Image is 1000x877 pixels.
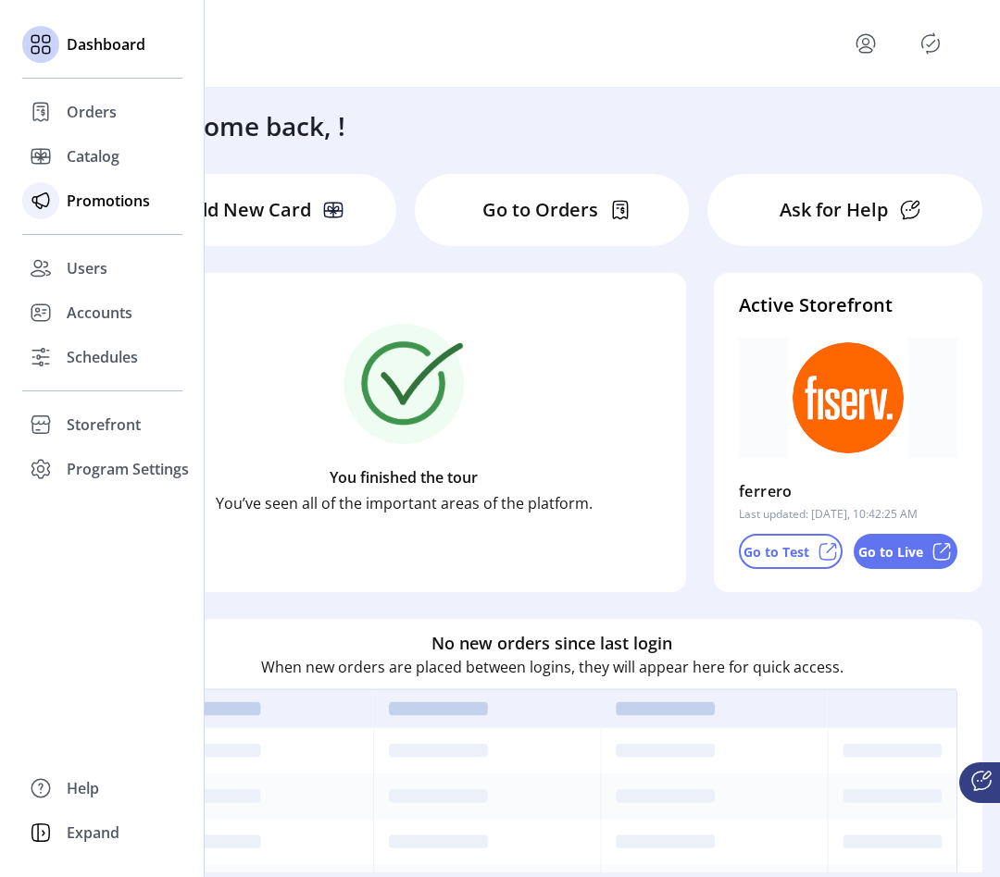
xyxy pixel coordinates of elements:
span: Dashboard [67,33,145,56]
span: Program Settings [67,458,189,480]
span: Accounts [67,302,132,324]
span: Expand [67,821,119,844]
span: Catalog [67,145,119,167]
p: You finished the tour [330,466,478,488]
h3: Welcome back, ! [144,106,345,145]
p: Last updated: [DATE], 10:42:25 AM [739,506,918,523]
span: Schedules [67,346,138,368]
button: Publisher Panel [916,29,945,58]
p: Add New Card [184,196,311,224]
span: Promotions [67,190,150,212]
h4: Active Storefront [739,291,957,319]
p: Go to Orders [482,196,598,224]
span: Users [67,257,107,279]
p: When new orders are placed between logins, they will appear here for quick access. [261,656,844,678]
button: menu [851,29,881,58]
h6: No new orders since last login [431,631,672,656]
p: Ask for Help [780,196,888,224]
p: Go to Live [858,542,923,562]
span: Orders [67,101,117,123]
p: You’ve seen all of the important areas of the platform. [216,492,593,514]
span: Help [67,777,99,799]
span: Storefront [67,414,141,436]
p: Go to Test [744,542,809,562]
p: ferrero [739,476,793,506]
